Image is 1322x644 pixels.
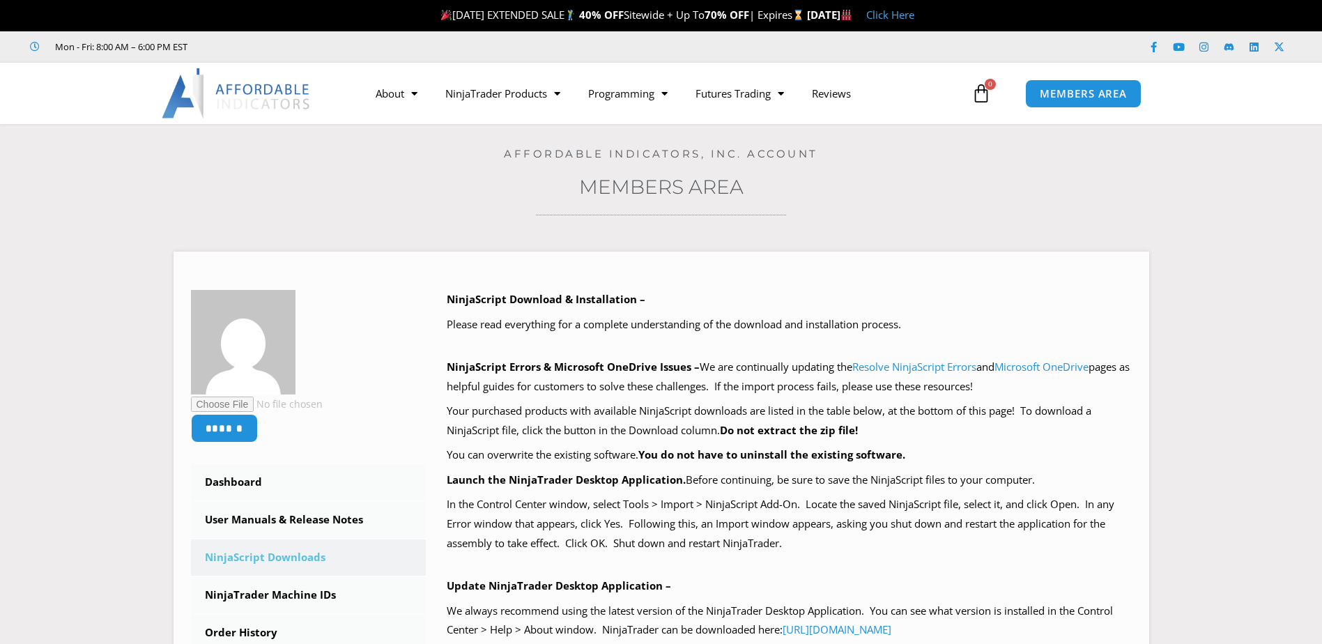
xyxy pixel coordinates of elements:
[52,38,187,55] span: Mon - Fri: 8:00 AM – 6:00 PM EST
[191,577,426,613] a: NinjaTrader Machine IDs
[191,464,426,500] a: Dashboard
[720,423,858,437] b: Do not extract the zip file!
[793,10,804,20] img: ⌛
[994,360,1089,374] a: Microsoft OneDrive
[447,358,1132,397] p: We are continually updating the and pages as helpful guides for customers to solve these challeng...
[579,8,624,22] strong: 40% OFF
[447,315,1132,335] p: Please read everything for a complete understanding of the download and installation process.
[565,10,576,20] img: 🏌️‍♂️
[207,40,416,54] iframe: Customer reviews powered by Trustpilot
[162,68,312,118] img: LogoAI | Affordable Indicators – NinjaTrader
[362,77,431,109] a: About
[783,622,891,636] a: [URL][DOMAIN_NAME]
[438,8,807,22] span: [DATE] EXTENDED SALE Sitewide + Up To | Expires
[447,401,1132,440] p: Your purchased products with available NinjaScript downloads are listed in the table below, at th...
[1040,89,1127,99] span: MEMBERS AREA
[504,147,818,160] a: Affordable Indicators, Inc. Account
[191,290,295,394] img: b4cadb38f88e39d2adee0ed47b1c2973ea6e11db555aead135e3821ece3faf49
[447,470,1132,490] p: Before continuing, be sure to save the NinjaScript files to your computer.
[447,473,686,486] b: Launch the NinjaTrader Desktop Application.
[574,77,682,109] a: Programming
[798,77,865,109] a: Reviews
[841,10,852,20] img: 🏭
[447,601,1132,641] p: We always recommend using the latest version of the NinjaTrader Desktop Application. You can see ...
[682,77,798,109] a: Futures Trading
[191,539,426,576] a: NinjaScript Downloads
[638,447,905,461] b: You do not have to uninstall the existing software.
[705,8,749,22] strong: 70% OFF
[447,445,1132,465] p: You can overwrite the existing software.
[447,292,645,306] b: NinjaScript Download & Installation –
[866,8,914,22] a: Click Here
[362,77,968,109] nav: Menu
[447,495,1132,553] p: In the Control Center window, select Tools > Import > NinjaScript Add-On. Locate the saved NinjaS...
[852,360,976,374] a: Resolve NinjaScript Errors
[985,79,996,90] span: 0
[447,578,671,592] b: Update NinjaTrader Desktop Application –
[807,8,852,22] strong: [DATE]
[441,10,452,20] img: 🎉
[447,360,700,374] b: NinjaScript Errors & Microsoft OneDrive Issues –
[951,73,1012,114] a: 0
[579,175,744,199] a: Members Area
[431,77,574,109] a: NinjaTrader Products
[1025,79,1142,108] a: MEMBERS AREA
[191,502,426,538] a: User Manuals & Release Notes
